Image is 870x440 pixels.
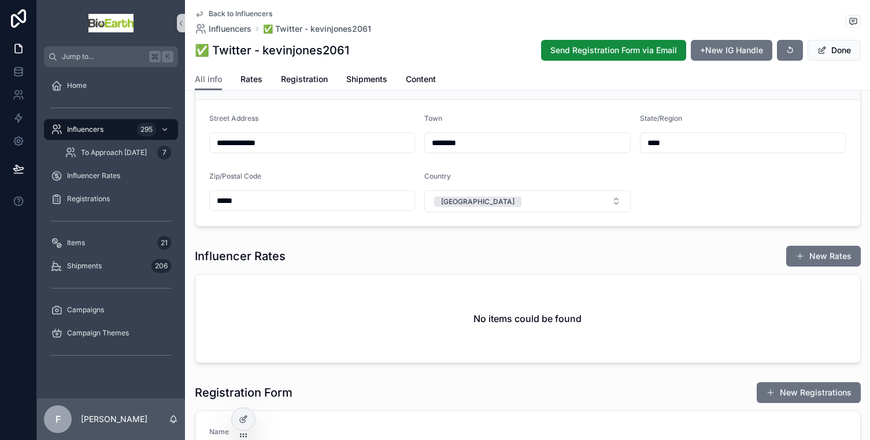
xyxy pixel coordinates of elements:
a: Influencer Rates [44,165,178,186]
div: 21 [157,236,171,250]
span: State/Region [640,114,682,123]
span: Influencers [67,125,103,134]
button: ↺ [777,40,803,61]
h1: Influencer Rates [195,248,286,264]
h1: Registration Form [195,384,293,401]
span: Registration [281,73,328,85]
button: Send Registration Form via Email [541,40,686,61]
span: Influencer Rates [67,171,120,180]
span: Campaigns [67,305,104,315]
span: +New IG Handle [700,45,763,56]
div: scrollable content [37,67,185,379]
p: [PERSON_NAME] [81,413,147,425]
span: Street Address [209,114,258,123]
h1: ✅ Twitter - kevinjones2061 [195,42,349,58]
span: Shipments [67,261,102,271]
a: Home [44,75,178,96]
span: Shipments [346,73,387,85]
img: App logo [88,14,134,32]
a: ✅ Twitter - kevinjones2061 [263,23,371,35]
span: Back to Influencers [209,9,272,19]
button: Done [808,40,861,61]
span: Country [424,172,451,180]
span: Items [67,238,85,247]
button: Select Button [424,190,631,212]
button: +New IG Handle [691,40,772,61]
span: Jump to... [62,52,145,61]
a: Shipments206 [44,256,178,276]
span: Campaign Themes [67,328,129,338]
a: Rates [240,69,262,92]
div: 206 [151,259,171,273]
button: New Rates [786,246,861,267]
span: All info [195,73,222,85]
div: 7 [157,146,171,160]
span: Town [424,114,442,123]
a: Influencers295 [44,119,178,140]
span: Zip/Postal Code [209,172,261,180]
span: Home [67,81,87,90]
a: Shipments [346,69,387,92]
span: Rates [240,73,262,85]
a: Back to Influencers [195,9,272,19]
span: To Approach [DATE] [81,148,147,157]
span: F [55,412,61,426]
span: Influencers [209,23,251,35]
a: All info [195,69,222,91]
button: Jump to...K [44,46,178,67]
a: Influencers [195,23,251,35]
span: Content [406,73,436,85]
a: Registrations [44,188,178,209]
a: Campaign Themes [44,323,178,343]
div: [GEOGRAPHIC_DATA] [441,197,514,207]
span: ↺ [786,45,794,56]
h2: No items could be found [473,312,582,326]
a: To Approach [DATE]7 [58,142,178,163]
a: Items21 [44,232,178,253]
span: K [163,52,172,61]
span: Registrations [67,194,110,204]
span: Name [209,427,846,437]
span: Send Registration Form via Email [550,45,677,56]
div: 295 [137,123,156,136]
a: Campaigns [44,300,178,320]
a: Registration [281,69,328,92]
button: New Registrations [757,382,861,403]
iframe: Spotlight [1,56,22,76]
a: Content [406,69,436,92]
